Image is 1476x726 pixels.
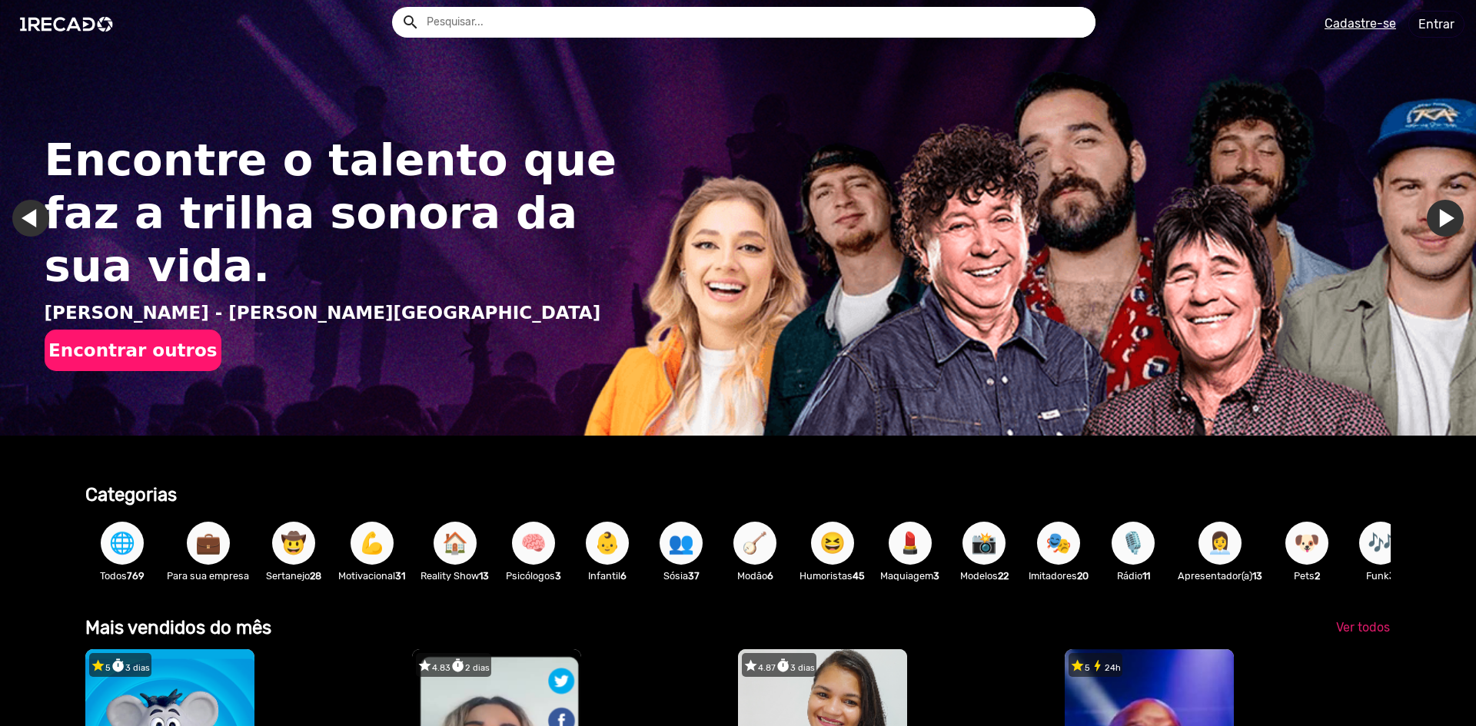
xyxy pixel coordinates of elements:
a: Entrar [1408,11,1464,38]
p: Apresentador(a) [1178,569,1262,583]
p: Imitadores [1029,569,1089,583]
p: Sertanejo [264,569,323,583]
b: 13 [1252,570,1262,582]
p: Psicólogos [504,569,563,583]
button: 💼 [187,522,230,565]
input: Pesquisar... [415,7,1095,38]
a: Ir para o último slide [12,200,49,237]
p: Motivacional [338,569,405,583]
p: Rádio [1104,569,1162,583]
button: 🎙️ [1112,522,1155,565]
span: Ver todos [1336,620,1390,635]
b: 11 [1142,570,1150,582]
p: Pets [1278,569,1336,583]
b: 3 [555,570,561,582]
button: 💄 [889,522,932,565]
span: 👶 [594,522,620,565]
b: 2 [1315,570,1320,582]
span: 👩‍💼 [1207,522,1233,565]
span: 🐶 [1294,522,1320,565]
button: 👥 [660,522,703,565]
b: 28 [310,570,321,582]
span: 💼 [195,522,221,565]
b: 3 [1389,570,1395,582]
button: 🪕 [733,522,776,565]
b: 20 [1077,570,1089,582]
span: 😆 [819,522,846,565]
b: 31 [395,570,405,582]
b: Mais vendidos do mês [85,617,271,638]
b: 22 [998,570,1009,582]
span: 🌐 [109,522,135,565]
span: 💄 [897,522,923,565]
b: 37 [688,570,700,582]
b: 13 [479,570,489,582]
span: 🏠 [442,522,468,565]
p: Sósia [652,569,710,583]
h1: Encontre o talento que faz a trilha sonora da sua vida. [45,134,635,293]
b: 3 [933,570,939,582]
button: 👶 [586,522,629,565]
span: 💪 [359,522,385,565]
p: Modelos [955,569,1013,583]
p: Todos [93,569,151,583]
span: 👥 [668,522,694,565]
p: Infantil [578,569,637,583]
button: 🏠 [434,522,477,565]
button: 🧠 [512,522,555,565]
a: Ir para o próximo slide [1427,200,1464,237]
p: Reality Show [421,569,489,583]
span: 📸 [971,522,997,565]
span: 🎙️ [1120,522,1146,565]
span: 🎭 [1045,522,1072,565]
span: 🪕 [742,522,768,565]
p: Maquiagem [880,569,939,583]
button: 🌐 [101,522,144,565]
b: 6 [620,570,627,582]
span: 🤠 [281,522,307,565]
span: 🧠 [520,522,547,565]
button: 🐶 [1285,522,1328,565]
button: 🎭 [1037,522,1080,565]
p: Para sua empresa [167,569,249,583]
button: 💪 [351,522,394,565]
button: 🤠 [272,522,315,565]
p: Funk [1351,569,1410,583]
button: Encontrar outros [45,330,221,371]
p: Modão [726,569,784,583]
button: Example home icon [396,8,423,35]
mat-icon: Example home icon [401,13,420,31]
button: 🎶 [1359,522,1402,565]
button: 👩‍💼 [1198,522,1242,565]
u: Cadastre-se [1325,16,1396,31]
p: [PERSON_NAME] - [PERSON_NAME][GEOGRAPHIC_DATA] [45,300,635,327]
span: 🎶 [1368,522,1394,565]
b: 769 [127,570,145,582]
button: 📸 [962,522,1006,565]
button: 😆 [811,522,854,565]
p: Humoristas [799,569,865,583]
b: 6 [767,570,773,582]
b: 45 [853,570,865,582]
b: Categorias [85,484,177,506]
